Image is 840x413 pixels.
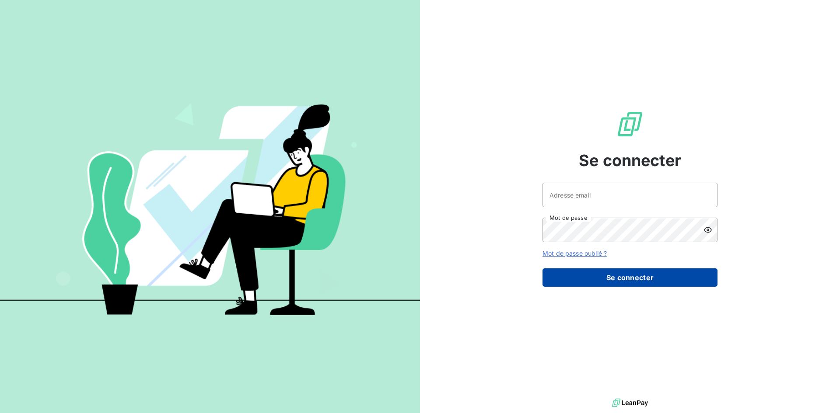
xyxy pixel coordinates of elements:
[579,149,681,172] span: Se connecter
[542,268,717,287] button: Se connecter
[542,183,717,207] input: placeholder
[616,110,644,138] img: Logo LeanPay
[612,396,648,410] img: logo
[542,250,607,257] a: Mot de passe oublié ?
